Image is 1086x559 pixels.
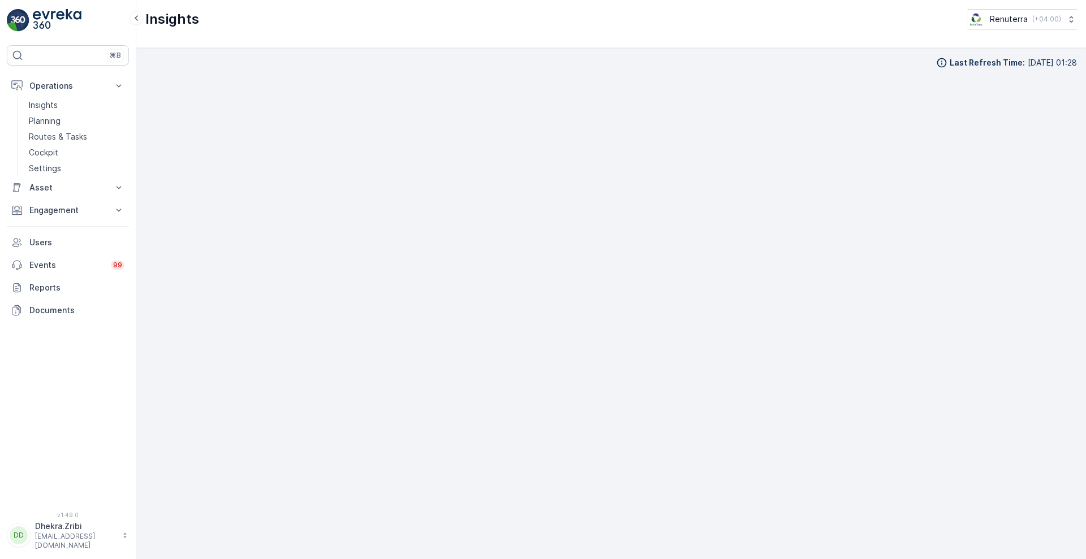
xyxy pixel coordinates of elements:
[24,161,129,176] a: Settings
[35,532,117,550] p: [EMAIL_ADDRESS][DOMAIN_NAME]
[29,80,106,92] p: Operations
[29,237,124,248] p: Users
[24,129,129,145] a: Routes & Tasks
[29,131,87,142] p: Routes & Tasks
[29,305,124,316] p: Documents
[24,97,129,113] a: Insights
[29,282,124,293] p: Reports
[1028,57,1077,68] p: [DATE] 01:28
[990,14,1028,25] p: Renuterra
[7,199,129,222] button: Engagement
[29,147,58,158] p: Cockpit
[10,526,28,544] div: DD
[7,512,129,518] span: v 1.49.0
[7,276,129,299] a: Reports
[110,51,121,60] p: ⌘B
[7,231,129,254] a: Users
[7,254,129,276] a: Events99
[29,115,61,127] p: Planning
[29,99,58,111] p: Insights
[7,75,129,97] button: Operations
[113,261,122,270] p: 99
[7,299,129,322] a: Documents
[35,521,117,532] p: Dhekra.Zribi
[24,113,129,129] a: Planning
[33,9,81,32] img: logo_light-DOdMpM7g.png
[7,176,129,199] button: Asset
[1032,15,1061,24] p: ( +04:00 )
[7,521,129,550] button: DDDhekra.Zribi[EMAIL_ADDRESS][DOMAIN_NAME]
[7,9,29,32] img: logo
[950,57,1025,68] p: Last Refresh Time :
[29,259,104,271] p: Events
[968,9,1077,29] button: Renuterra(+04:00)
[24,145,129,161] a: Cockpit
[29,182,106,193] p: Asset
[29,163,61,174] p: Settings
[29,205,106,216] p: Engagement
[145,10,199,28] p: Insights
[968,13,985,25] img: Screenshot_2024-07-26_at_13.33.01.png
